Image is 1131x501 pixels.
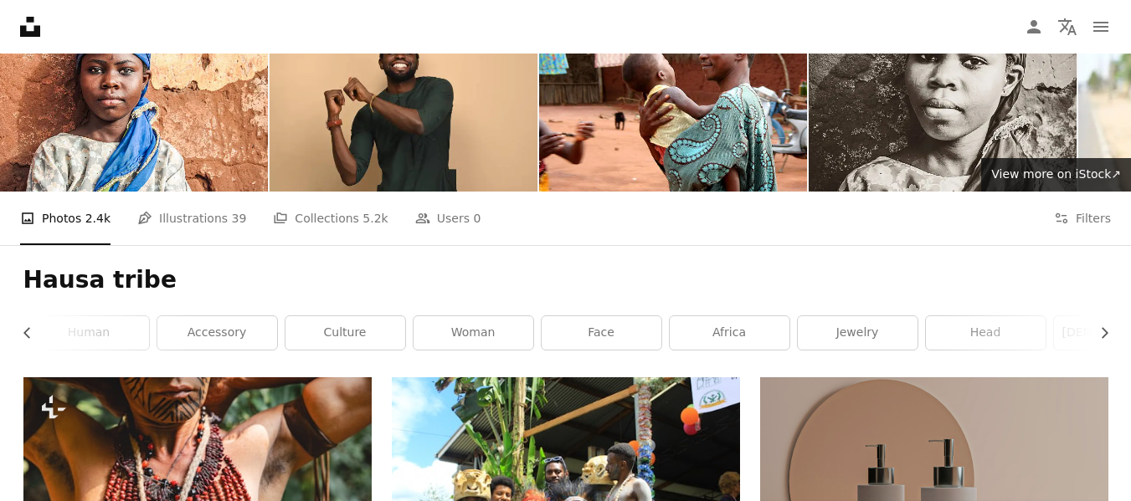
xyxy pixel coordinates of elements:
a: Collections 5.2k [273,192,388,245]
span: 5.2k [362,209,388,227]
span: 0 [473,209,481,227]
img: african family [539,13,807,192]
button: Menu [1084,10,1118,43]
img: A happy African-American man celebrating a weekend [270,13,537,192]
a: A man in a native american style headdress poses for a picture [23,485,372,500]
a: accessory [157,316,277,350]
a: Home — Unsplash [20,17,40,37]
a: Users 0 [415,192,481,245]
button: Filters [1054,192,1111,245]
h1: Hausa tribe [23,265,1108,295]
a: culture [285,316,405,350]
a: human [29,316,149,350]
span: 39 [232,209,247,227]
button: Language [1051,10,1084,43]
span: View more on iStock ↗ [991,167,1121,181]
a: woman [414,316,533,350]
a: jewelry [798,316,918,350]
a: Log in / Sign up [1017,10,1051,43]
a: face [542,316,661,350]
a: View more on iStock↗ [981,158,1131,192]
button: scroll list to the left [23,316,43,350]
a: a group of people standing next to each other [392,485,740,500]
img: African girl portrait. [809,13,1077,192]
a: Illustrations 39 [137,192,246,245]
a: africa [670,316,789,350]
a: head [926,316,1046,350]
button: scroll list to the right [1089,316,1108,350]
